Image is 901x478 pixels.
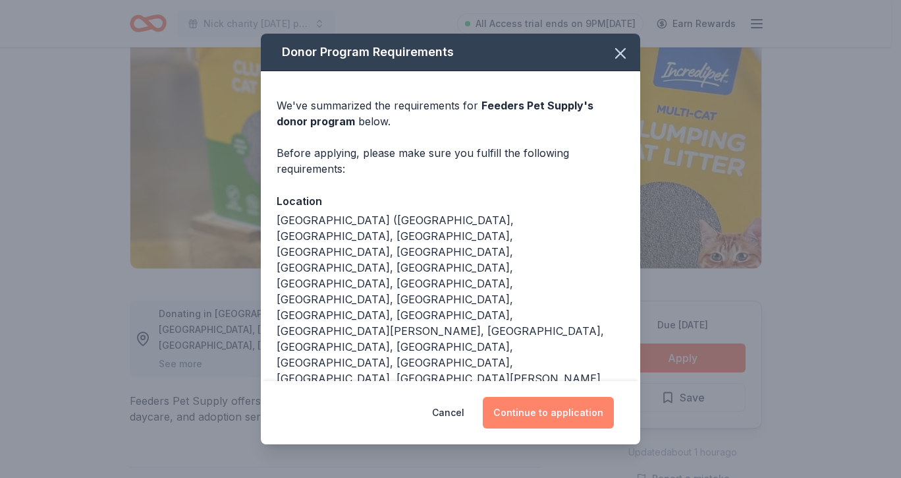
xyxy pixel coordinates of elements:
button: Cancel [432,397,464,429]
button: Continue to application [483,397,614,429]
div: Before applying, please make sure you fulfill the following requirements: [277,145,624,177]
div: Location [277,193,624,210]
div: We've summarized the requirements for below. [277,98,624,129]
div: Donor Program Requirements [261,34,640,71]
